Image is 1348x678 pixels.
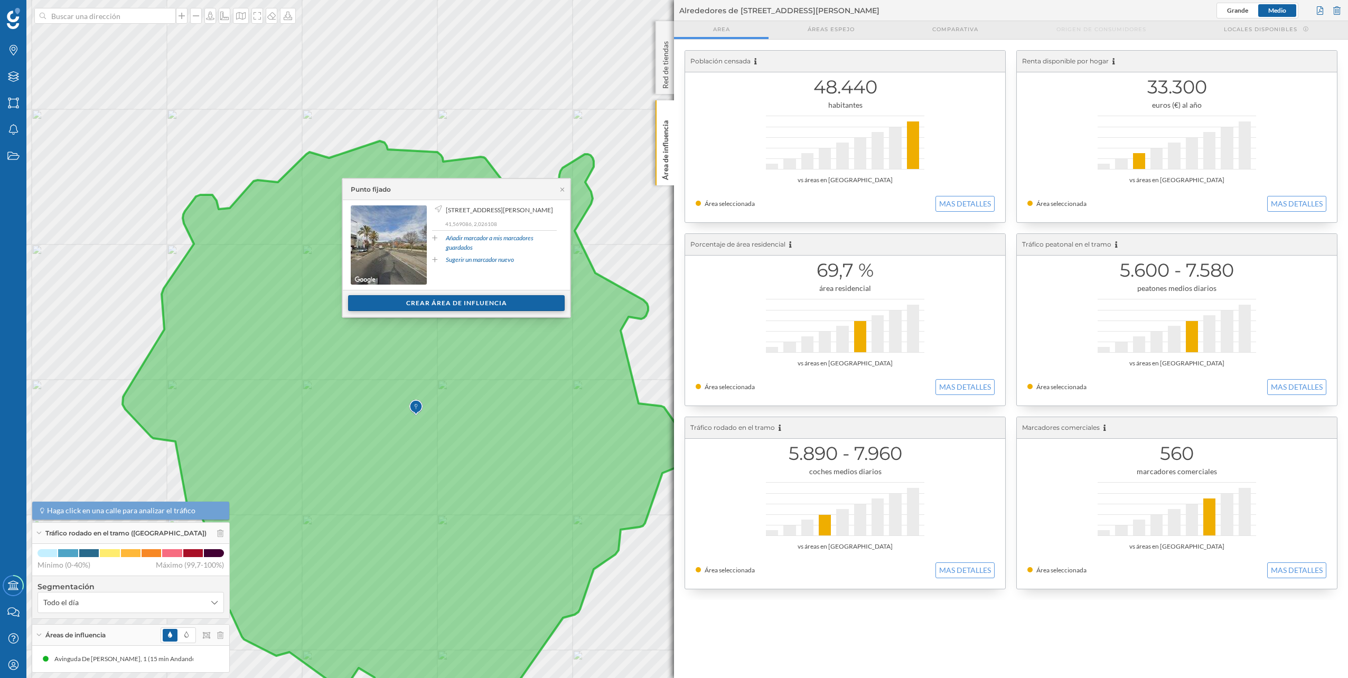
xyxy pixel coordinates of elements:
span: Área seleccionada [1036,566,1087,574]
div: Renta disponible por hogar [1017,51,1337,72]
div: Punto fijado [351,185,391,194]
div: marcadores comerciales [1027,466,1326,477]
h1: 48.440 [696,77,995,97]
p: 41,569086, 2,026108 [445,220,557,228]
div: vs áreas en [GEOGRAPHIC_DATA] [696,175,995,185]
span: Área seleccionada [1036,200,1087,208]
div: Marcadores comerciales [1017,417,1337,439]
h1: 5.600 - 7.580 [1027,260,1326,280]
span: Tráfico rodado en el tramo ([GEOGRAPHIC_DATA]) [45,529,207,538]
h1: 33.300 [1027,77,1326,97]
a: Sugerir un marcador nuevo [446,255,514,265]
div: vs áreas en [GEOGRAPHIC_DATA] [1027,358,1326,369]
button: MAS DETALLES [935,562,995,578]
h1: 560 [1027,444,1326,464]
div: Tráfico peatonal en el tramo [1017,234,1337,256]
span: Grande [1227,6,1248,14]
img: Marker [409,397,423,418]
p: Red de tiendas [660,37,671,89]
div: coches medios diarios [696,466,995,477]
div: habitantes [696,100,995,110]
span: Áreas de influencia [45,630,106,640]
div: vs áreas en [GEOGRAPHIC_DATA] [696,358,995,369]
h1: 5.890 - 7.960 [696,444,995,464]
div: Porcentaje de área residencial [685,234,1005,256]
div: área residencial [696,283,995,294]
div: vs áreas en [GEOGRAPHIC_DATA] [1027,541,1326,552]
span: Área seleccionada [1036,383,1087,391]
span: Máximo (99,7-100%) [156,560,224,570]
span: Soporte [21,7,59,17]
span: Locales disponibles [1224,25,1297,33]
span: Comparativa [932,25,978,33]
button: MAS DETALLES [1267,379,1326,395]
button: MAS DETALLES [1267,196,1326,212]
span: Área seleccionada [705,566,755,574]
span: Mínimo (0-40%) [38,560,90,570]
div: Población censada [685,51,1005,72]
a: Añadir marcador a mis marcadores guardados [446,233,557,252]
span: Área seleccionada [705,383,755,391]
div: vs áreas en [GEOGRAPHIC_DATA] [1027,175,1326,185]
p: Área de influencia [660,116,671,180]
span: Todo el día [43,597,79,608]
button: MAS DETALLES [1267,562,1326,578]
span: Áreas espejo [808,25,855,33]
div: vs áreas en [GEOGRAPHIC_DATA] [696,541,995,552]
div: euros (€) al año [1027,100,1326,110]
h4: Segmentación [38,581,224,592]
span: [STREET_ADDRESS][PERSON_NAME] [446,205,553,215]
span: Área seleccionada [705,200,755,208]
img: streetview [351,205,427,285]
div: Avinguda De [PERSON_NAME], 1 (15 min Andando) [54,654,203,664]
div: Tráfico rodado en el tramo [685,417,1005,439]
span: Area [713,25,730,33]
span: Origen de consumidores [1056,25,1146,33]
span: Haga click en una calle para analizar el tráfico [47,505,195,516]
h1: 69,7 % [696,260,995,280]
div: peatones medios diarios [1027,283,1326,294]
button: MAS DETALLES [935,196,995,212]
button: MAS DETALLES [935,379,995,395]
img: Geoblink Logo [7,8,20,29]
span: Medio [1268,6,1286,14]
span: Alrededores de [STREET_ADDRESS][PERSON_NAME] [679,5,879,16]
